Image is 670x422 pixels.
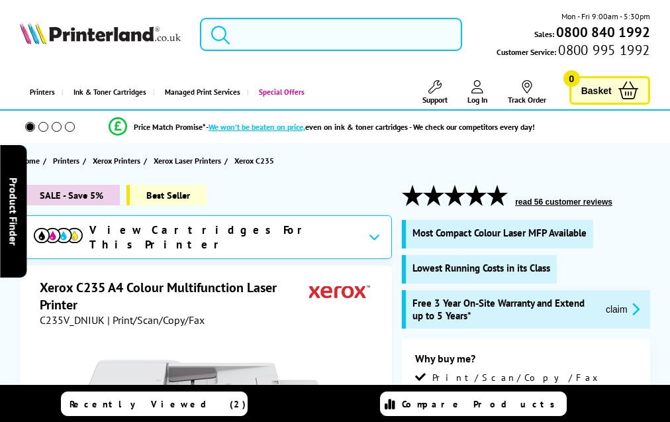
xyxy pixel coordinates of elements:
span: Product Finder [7,177,20,245]
span: Xerox C235 [234,156,274,166]
span: Customer Service: [497,44,649,58]
a: Home [20,154,43,168]
span: Printers [53,154,79,168]
a: Recently Viewed (2) [61,392,248,416]
a: Managed Print Services [153,76,247,109]
span: SALE - Save 5% [20,185,120,205]
a: Printerland Logo [20,22,180,47]
h1: Xerox C235 A4 Colour Multifunction Laser Printer [40,279,309,313]
button: read 56 customer reviews [511,197,616,207]
a: Xerox Printers [93,154,144,168]
img: Printerland Logo [20,22,180,44]
a: Special Offers [247,76,311,109]
a: Xerox Laser Printers [154,154,224,168]
a: Support [422,80,448,105]
span: Best Seller [126,185,207,205]
span: Price Match Promise* [134,122,206,132]
span: 0800 995 1992 [556,44,649,56]
span: Compare Products [402,398,562,410]
a: Ink & Toner Cartridges [62,76,153,109]
a: Basket 0 [569,76,650,105]
span: Lowest Running Costs in its Class [412,262,550,274]
span: | Print/Scan/Copy/Fax [107,313,205,327]
button: promo-description [602,301,644,317]
span: Mon - Fri 9:00am - 5:30pm [561,10,650,23]
div: Why buy me? [415,352,637,372]
span: Log In [467,95,488,105]
span: Sales: [534,28,554,40]
img: cmyk-icon.svg [34,228,83,243]
span: Xerox Printers [93,154,140,168]
span: Free 3 Year On-Site Warranty and Extend up to 5 Years* [412,297,595,322]
b: 0800 840 1992 [556,23,650,41]
span: 0 [563,70,580,87]
a: Log In [467,80,488,105]
div: - even on ink & toner cartridges - We check our competitors every day! [206,122,535,132]
span: C235V_DNIUK [40,313,105,327]
span: Xerox Laser Printers [154,154,221,168]
span: Home [20,154,40,168]
span: Basket [581,81,612,99]
a: 0800 840 1992 [554,26,650,38]
a: Compare Products [380,392,567,416]
span: View Cartridges For This Printer [89,223,358,252]
span: Most Compact Colour Laser MFP Available [412,227,587,239]
span: Recently Viewed (2) [70,398,246,410]
span: Support [422,95,448,105]
a: Track Order [508,80,546,105]
li: modal_Promise [7,115,637,138]
a: Printers [53,154,83,168]
a: Printers [20,76,62,109]
img: Xerox [309,279,370,303]
span: We won’t be beaten on price, [209,122,305,132]
span: Ink & Toner Cartridges [73,76,146,109]
span: Print/Scan/Copy/Fax [432,372,602,384]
